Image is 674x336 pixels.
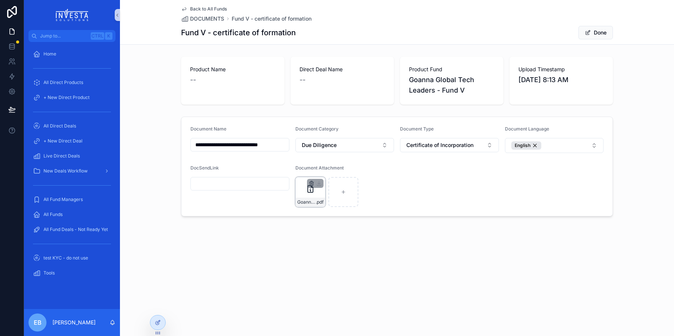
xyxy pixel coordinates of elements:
span: All Fund Managers [43,196,83,202]
span: Product Fund [409,66,494,73]
span: Document Category [295,126,338,132]
a: All Fund Managers [28,193,115,206]
span: English [515,142,530,148]
span: DocSendLink [190,165,219,171]
p: [PERSON_NAME] [52,319,96,326]
span: DOCUMENTS [190,15,224,22]
span: Home [43,51,56,57]
span: Certificate of Incorporation [406,141,473,149]
span: All Fund Deals - Not Ready Yet [43,226,108,232]
button: Unselect 1 [511,141,541,150]
span: Document Name [190,126,226,132]
h1: Fund V - certificate of formation [181,27,296,38]
span: EB [34,318,42,327]
span: Document Attachment [295,165,344,171]
a: All Direct Deals [28,119,115,133]
img: App logo [56,9,88,21]
span: Goanna Global Tech Leaders - Fund V [409,75,494,96]
span: .pdf [316,199,324,205]
span: Due Diligence [302,141,337,149]
span: [DATE] 8:13 AM [518,75,604,85]
a: + New Direct Deal [28,134,115,148]
button: Jump to...CtrlK [28,30,115,42]
a: DOCUMENTS [181,15,224,22]
span: Live Direct Deals [43,153,80,159]
a: Home [28,47,115,61]
span: New Deals Workflow [43,168,88,174]
button: Done [578,26,613,39]
a: New Deals Workflow [28,164,115,178]
span: Tools [43,270,55,276]
span: Direct Deal Name [300,66,385,73]
div: scrollable content [24,42,120,289]
button: Select Button [505,138,604,153]
span: All Direct Products [43,79,83,85]
a: Back to All Funds [181,6,227,12]
a: All Direct Products [28,76,115,89]
span: Document Language [505,126,549,132]
span: Document Type [400,126,434,132]
a: Live Direct Deals [28,149,115,163]
span: All Funds [43,211,63,217]
button: Select Button [400,138,499,152]
span: Goanna-Capital-25R-LLC---certificate-of-formation-(250508) [297,199,316,205]
a: All Funds [28,208,115,221]
span: test KYC - do not use [43,255,88,261]
span: Back to All Funds [190,6,227,12]
span: + New Direct Deal [43,138,82,144]
span: Ctrl [91,32,104,40]
a: All Fund Deals - Not Ready Yet [28,223,115,236]
span: + New Direct Product [43,94,90,100]
span: -- [300,75,306,85]
a: test KYC - do not use [28,251,115,265]
span: All Direct Deals [43,123,76,129]
span: Upload Timestamp [518,66,604,73]
span: Product Name [190,66,276,73]
a: Fund V - certificate of formation [232,15,312,22]
span: -- [190,75,196,85]
span: Jump to... [40,33,88,39]
button: Select Button [295,138,394,152]
span: K [106,33,112,39]
a: Tools [28,266,115,280]
a: + New Direct Product [28,91,115,104]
